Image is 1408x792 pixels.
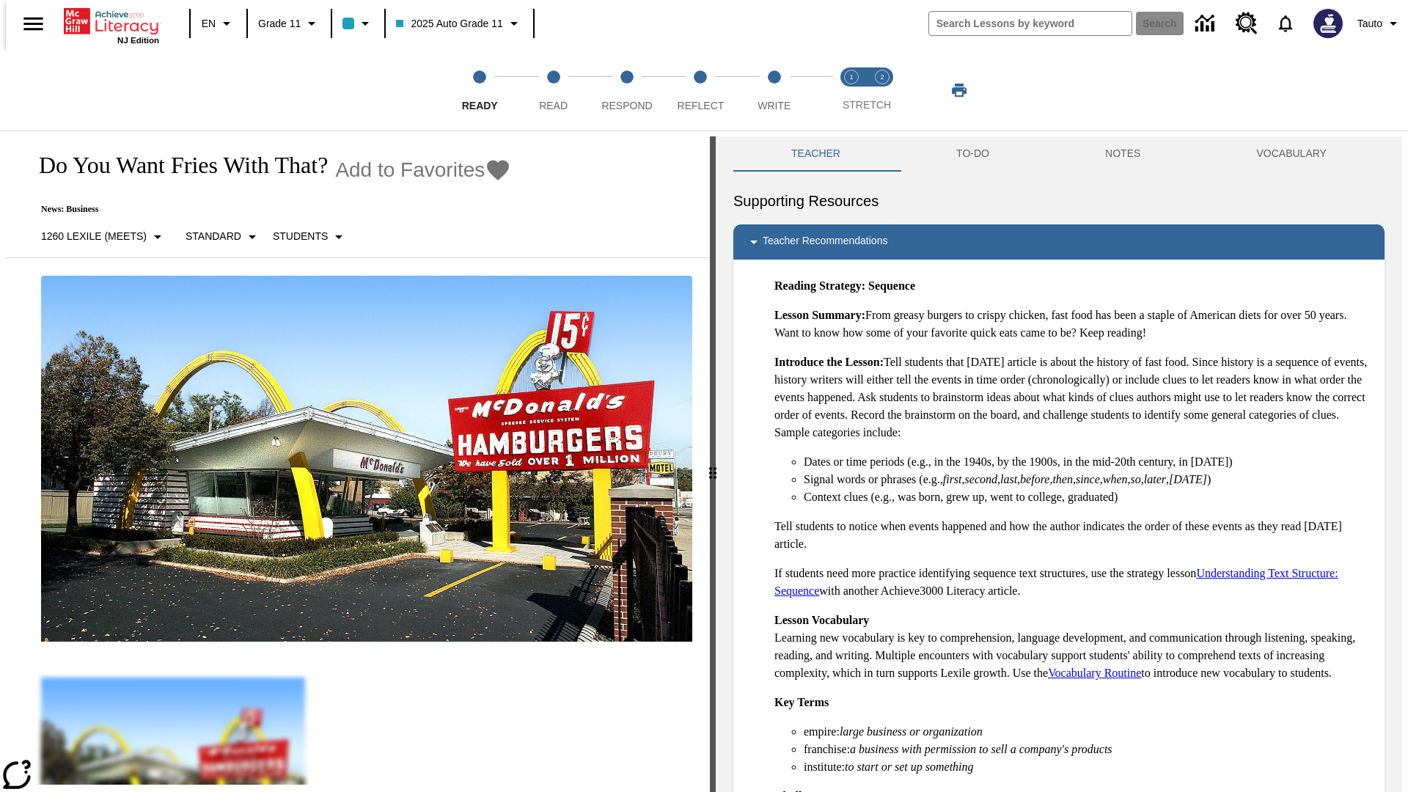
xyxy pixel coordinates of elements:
em: then [1052,473,1073,485]
span: Write [758,100,791,111]
div: reading [6,136,710,785]
em: so [1131,473,1141,485]
span: Reflect [678,100,725,111]
p: News: Business [23,204,511,215]
button: Reflect step 4 of 5 [658,50,743,131]
li: Signal words or phrases (e.g., , , , , , , , , , ) [804,471,1373,488]
li: Context clues (e.g., was born, grew up, went to college, graduated) [804,488,1373,506]
p: Students [273,229,328,244]
h1: Do You Want Fries With That? [23,152,328,179]
em: first [943,473,962,485]
text: 1 [849,73,853,81]
button: NOTES [1047,136,1198,172]
div: Press Enter or Spacebar and then press right and left arrow keys to move the slider [710,136,716,792]
button: Language: EN, Select a language [195,10,242,37]
p: From greasy burgers to crispy chicken, fast food has been a staple of American diets for over 50 ... [774,307,1373,342]
li: institute: [804,758,1373,776]
a: Vocabulary Routine [1048,667,1141,679]
em: to start or set up something [845,760,974,773]
p: Learning new vocabulary is key to comprehension, language development, and communication through ... [774,612,1373,682]
button: VOCABULARY [1198,136,1385,172]
strong: Key Terms [774,696,829,708]
strong: Lesson Vocabulary [774,614,869,626]
em: before [1020,473,1049,485]
button: Scaffolds, Standard [180,224,267,250]
input: search field [929,12,1132,35]
div: Instructional Panel Tabs [733,136,1385,172]
text: 2 [880,73,884,81]
button: Respond step 3 of 5 [584,50,670,131]
button: Stretch Read step 1 of 2 [830,50,873,131]
button: Teacher [733,136,898,172]
p: 1260 Lexile (Meets) [41,229,147,244]
li: empire: [804,723,1373,741]
em: second [965,473,997,485]
strong: Sequence [868,279,915,292]
strong: Reading Strategy: [774,279,865,292]
p: If students need more practice identifying sequence text structures, use the strategy lesson with... [774,565,1373,600]
button: Select Student [267,224,353,250]
span: STRETCH [843,99,891,111]
a: Data Center [1187,4,1227,44]
span: Read [539,100,568,111]
button: Read step 2 of 5 [510,50,595,131]
span: Respond [601,100,652,111]
button: Select Lexile, 1260 Lexile (Meets) [35,224,172,250]
p: Teacher Recommendations [763,233,887,251]
li: franchise: [804,741,1373,758]
span: Add to Favorites [335,158,485,182]
button: Ready step 1 of 5 [437,50,522,131]
em: when [1103,473,1128,485]
em: [DATE] [1169,473,1207,485]
button: Class color is light blue. Change class color [337,10,380,37]
button: Grade: Grade 11, Select a grade [252,10,326,37]
a: Resource Center, Will open in new tab [1227,4,1266,43]
button: Profile/Settings [1352,10,1408,37]
p: Tell students that [DATE] article is about the history of fast food. Since history is a sequence ... [774,353,1373,441]
li: Dates or time periods (e.g., in the 1940s, by the 1900s, in the mid-20th century, in [DATE]) [804,453,1373,471]
button: Print [936,77,983,103]
button: Add to Favorites - Do You Want Fries With That? [335,157,511,183]
img: Avatar [1313,9,1343,38]
em: large business or organization [840,725,983,738]
strong: Introduce the Lesson: [774,356,884,368]
p: Tell students to notice when events happened and how the author indicates the order of these even... [774,518,1373,553]
button: Write step 5 of 5 [732,50,817,131]
span: Grade 11 [258,16,301,32]
img: One of the first McDonald's stores, with the iconic red sign and golden arches. [41,276,692,642]
em: a business with permission to sell a company's products [850,743,1112,755]
div: activity [716,136,1402,792]
button: Open side menu [12,2,55,45]
button: Stretch Respond step 2 of 2 [861,50,903,131]
a: Understanding Text Structure: Sequence [774,567,1338,597]
span: EN [202,16,216,32]
p: Standard [186,229,241,244]
h6: Supporting Resources [733,189,1385,213]
button: TO-DO [898,136,1047,172]
em: since [1076,473,1100,485]
div: Home [64,5,159,45]
em: later [1144,473,1166,485]
button: Select a new avatar [1305,4,1352,43]
button: Class: 2025 Auto Grade 11, Select your class [390,10,528,37]
a: Notifications [1266,4,1305,43]
span: Ready [462,100,498,111]
span: NJ Edition [117,36,159,45]
div: Teacher Recommendations [733,224,1385,260]
em: last [1000,473,1017,485]
strong: Lesson Summary: [774,309,865,321]
span: Tauto [1357,16,1382,32]
span: 2025 Auto Grade 11 [396,16,502,32]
